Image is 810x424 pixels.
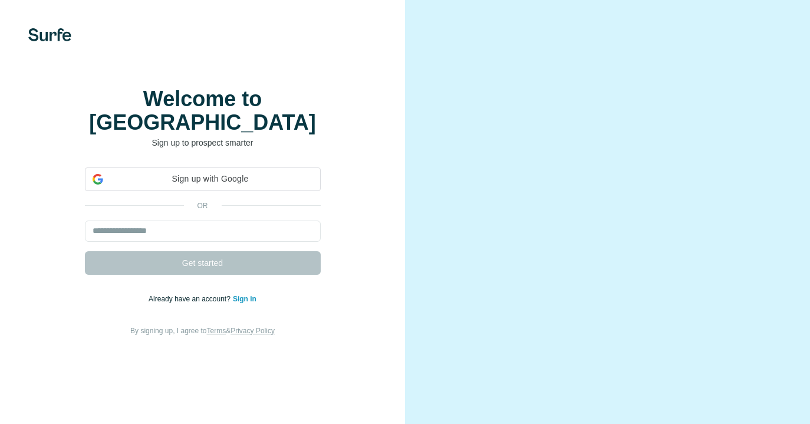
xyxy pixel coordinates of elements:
a: Privacy Policy [231,327,275,335]
img: Surfe's logo [28,28,71,41]
span: By signing up, I agree to & [130,327,275,335]
span: Already have an account? [149,295,233,303]
h1: Welcome to [GEOGRAPHIC_DATA] [85,87,321,134]
span: Sign up with Google [108,173,313,185]
p: or [184,201,222,211]
p: Sign up to prospect smarter [85,137,321,149]
a: Sign in [233,295,256,303]
div: Sign up with Google [85,167,321,191]
a: Terms [207,327,226,335]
